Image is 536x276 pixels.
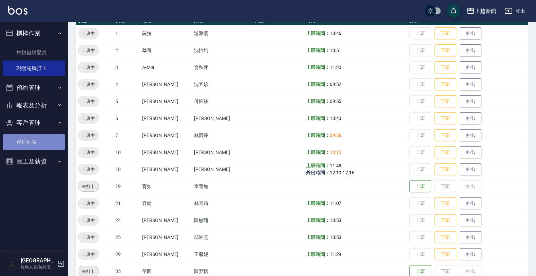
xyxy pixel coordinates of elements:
button: 預約管理 [3,79,65,97]
td: A-Mia [140,59,192,76]
b: 上班時間： [306,116,330,121]
button: 下班 [435,27,456,40]
span: 上班中 [78,217,99,224]
span: 上班中 [78,98,99,105]
span: 上班中 [78,47,99,54]
td: 5 [114,93,140,110]
button: 下班 [435,231,456,244]
button: 報表及分析 [3,97,65,114]
b: 上班時間： [306,133,330,138]
button: 外出 [460,112,481,125]
span: 未打卡 [78,268,99,275]
button: 下班 [435,61,456,74]
div: 上越新館 [475,7,496,15]
b: 上班時間： [306,163,330,168]
span: 09:52 [330,82,342,87]
td: 21 [114,195,140,212]
b: 上班時間： [306,252,330,257]
td: 29 [114,246,140,263]
span: 上班中 [78,81,99,88]
td: [PERSON_NAME] [140,110,192,127]
button: 外出 [460,27,481,40]
td: 10 [114,144,140,161]
td: 傅旌瑛 [192,93,253,110]
button: 外出 [460,61,481,74]
td: 1 [114,25,140,42]
img: Logo [8,6,27,15]
a: 客戶列表 [3,134,65,150]
td: [PERSON_NAME] [140,229,192,246]
span: 10:46 [330,31,342,36]
button: 下班 [435,44,456,57]
button: 下班 [435,248,456,261]
td: 24 [114,212,140,229]
span: 11:07 [330,201,342,206]
b: 外出時間： [306,170,330,175]
b: 上班時間： [306,82,330,87]
button: 外出 [460,248,481,261]
button: 下班 [435,129,456,142]
span: 10:15 [330,150,342,155]
b: 上班時間： [306,31,330,36]
button: 下班 [435,95,456,108]
span: 上班中 [78,251,99,258]
td: 林雨臻 [192,127,253,144]
td: 陳敏甄 [192,212,253,229]
img: Person [5,257,19,271]
h5: [GEOGRAPHIC_DATA] [21,257,55,264]
td: 7 [114,127,140,144]
td: 2 [114,42,140,59]
td: 草莓 [140,42,192,59]
td: [PERSON_NAME] [140,161,192,178]
span: 12:10 [330,170,342,175]
span: 09:58 [330,133,342,138]
td: [PERSON_NAME] [192,144,253,161]
td: 游雅雲 [192,25,253,42]
span: 10:53 [330,235,342,240]
td: [PERSON_NAME] [140,246,192,263]
td: 6 [114,110,140,127]
span: 12:16 [343,170,355,175]
td: 王馨妮 [192,246,253,263]
td: 俞秋萍 [192,59,253,76]
td: 3 [114,59,140,76]
td: [PERSON_NAME] [140,127,192,144]
button: 櫃檯作業 [3,24,65,42]
b: 上班時間： [306,65,330,70]
button: 下班 [435,112,456,125]
a: 材料自購登錄 [3,45,65,61]
button: 外出 [460,95,481,108]
span: 上班中 [78,200,99,207]
button: save [447,4,460,18]
button: 外出 [460,146,481,159]
span: 10:51 [330,48,342,53]
td: [PERSON_NAME] [192,161,253,178]
span: 11:29 [330,252,342,257]
b: 上班時間： [306,235,330,240]
a: 現場電腦打卡 [3,61,65,76]
td: 18 [114,161,140,178]
td: [PERSON_NAME] [140,93,192,110]
td: [PERSON_NAME] [140,144,192,161]
button: 外出 [460,129,481,142]
span: 11:48 [330,163,342,168]
span: 10:53 [330,218,342,223]
button: 下班 [435,78,456,91]
span: 未打卡 [78,183,99,190]
b: 上班時間： [306,48,330,53]
button: 下班 [435,197,456,210]
button: 外出 [460,163,481,176]
button: 員工及薪資 [3,153,65,170]
td: 容綺 [140,195,192,212]
span: 上班中 [78,149,99,156]
p: 服務人員/純報表 [21,264,55,270]
button: 客戶管理 [3,114,65,132]
td: - [304,161,408,178]
button: 外出 [460,197,481,210]
span: 上班中 [78,64,99,71]
td: 李育如 [192,178,253,195]
span: 11:20 [330,65,342,70]
td: 19 [114,178,140,195]
span: 上班中 [78,30,99,37]
td: 沈宜珍 [192,76,253,93]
